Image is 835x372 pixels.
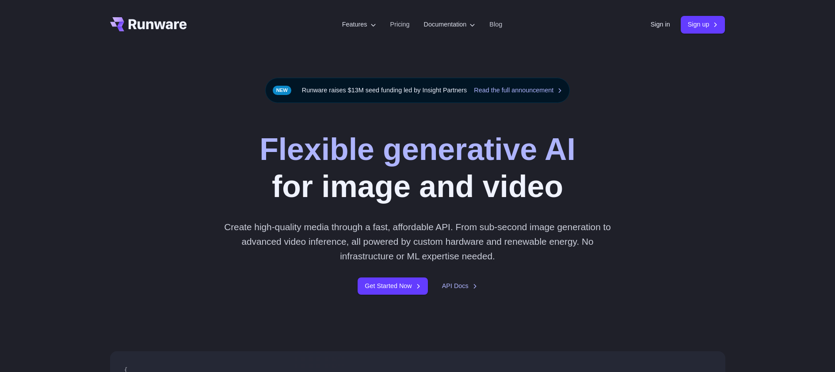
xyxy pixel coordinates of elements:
[424,19,476,30] label: Documentation
[681,16,725,33] a: Sign up
[390,19,410,30] a: Pricing
[259,132,576,167] strong: Flexible generative AI
[265,78,570,103] div: Runware raises $13M seed funding led by Insight Partners
[221,220,614,264] p: Create high-quality media through a fast, affordable API. From sub-second image generation to adv...
[489,19,502,30] a: Blog
[442,281,477,291] a: API Docs
[110,17,187,31] a: Go to /
[651,19,670,30] a: Sign in
[259,131,576,205] h1: for image and video
[342,19,376,30] label: Features
[358,277,427,295] a: Get Started Now
[474,85,562,95] a: Read the full announcement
